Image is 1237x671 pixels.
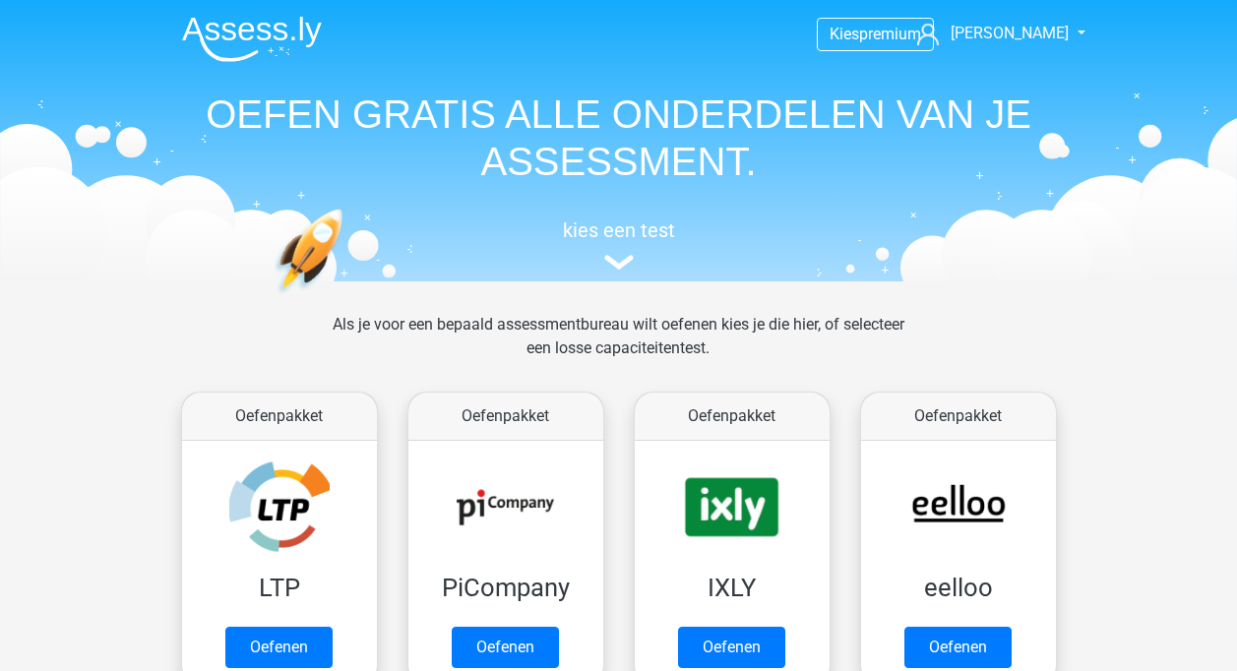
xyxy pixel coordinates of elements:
span: premium [859,25,921,43]
a: Oefenen [225,627,333,668]
h5: kies een test [166,218,1072,242]
span: Kies [830,25,859,43]
a: [PERSON_NAME] [909,22,1071,45]
a: Oefenen [452,627,559,668]
div: Als je voor een bepaald assessmentbureau wilt oefenen kies je die hier, of selecteer een losse ca... [317,313,920,384]
span: [PERSON_NAME] [951,24,1069,42]
img: assessment [604,255,634,270]
a: Kiespremium [818,21,933,47]
img: Assessly [182,16,322,62]
a: Oefenen [678,627,785,668]
h1: OEFEN GRATIS ALLE ONDERDELEN VAN JE ASSESSMENT. [166,91,1072,185]
a: Oefenen [904,627,1012,668]
img: oefenen [275,209,419,387]
a: kies een test [166,218,1072,271]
